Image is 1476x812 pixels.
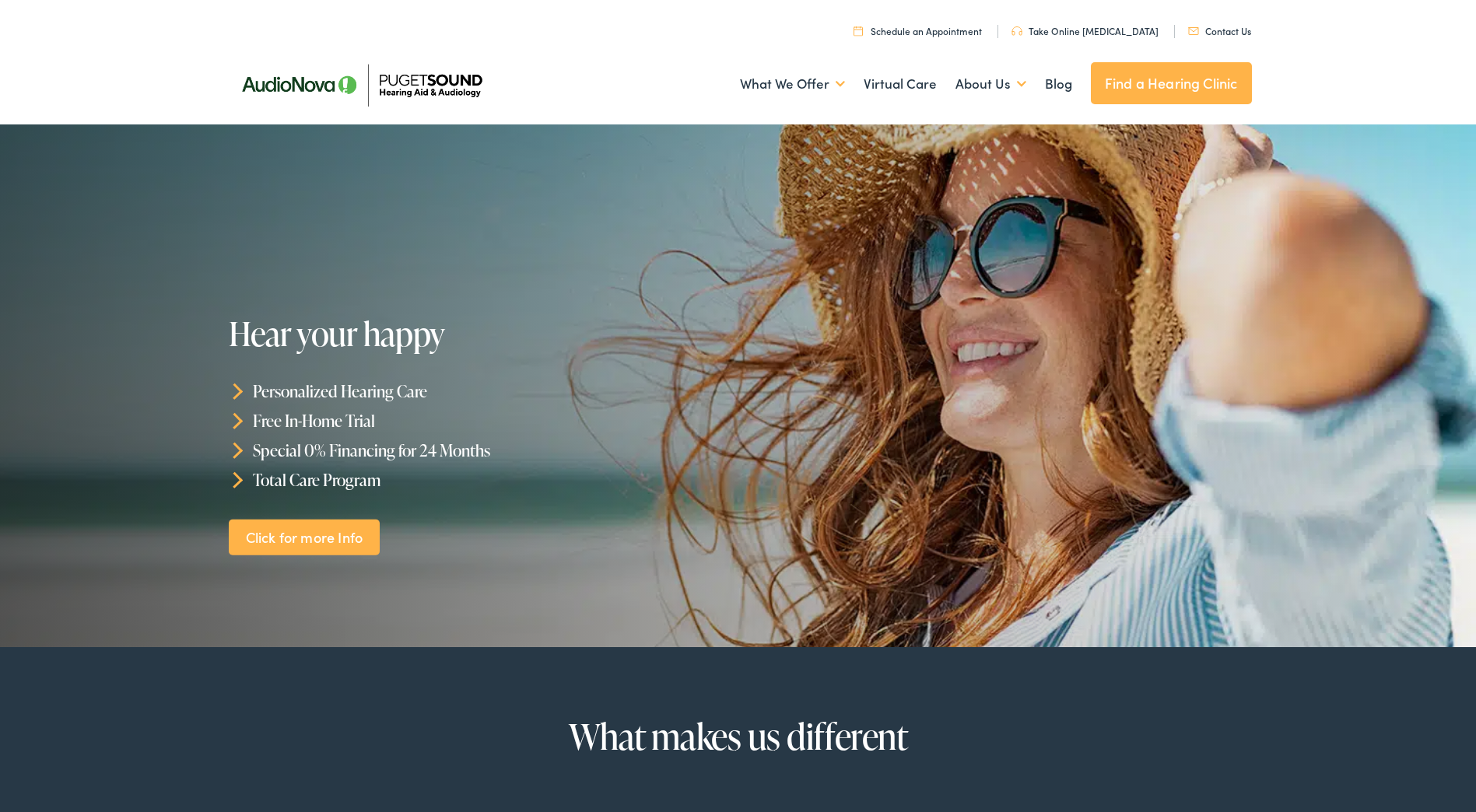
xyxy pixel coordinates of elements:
[1091,62,1252,104] a: Find a Hearing Clinic
[955,55,1026,113] a: About Us
[864,55,937,113] a: Virtual Care
[1188,27,1199,35] img: utility icon
[1011,26,1022,36] img: utility icon
[229,316,702,352] h1: Hear your happy
[854,24,982,37] a: Schedule an Appointment
[264,717,1213,756] h2: What makes us different
[854,26,863,36] img: utility icon
[229,464,745,494] li: Total Care Program
[740,55,845,113] a: What We Offer
[1188,24,1251,37] a: Contact Us
[229,436,745,465] li: Special 0% Financing for 24 Months
[229,376,745,406] li: Personalized Hearing Care
[1045,55,1072,113] a: Blog
[229,519,380,555] a: Click for more Info
[229,406,745,436] li: Free In-Home Trial
[1011,24,1159,37] a: Take Online [MEDICAL_DATA]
